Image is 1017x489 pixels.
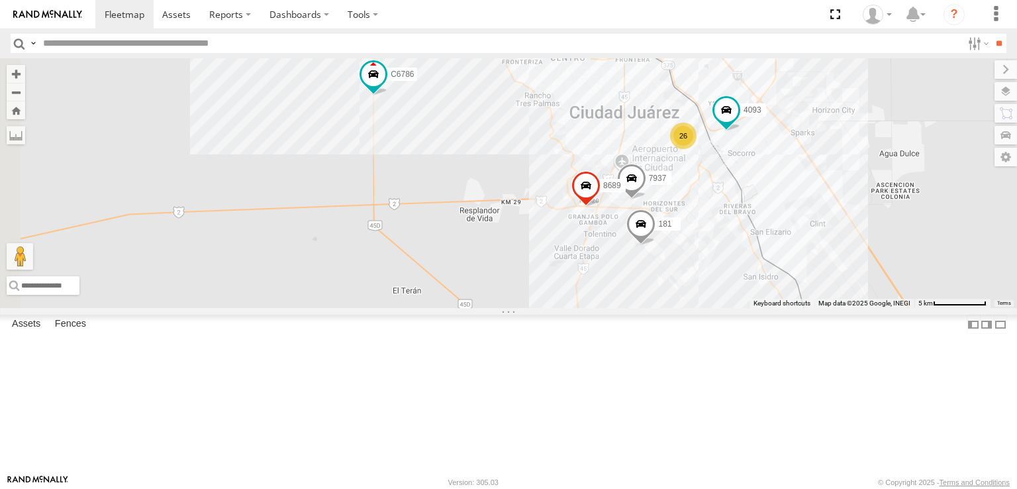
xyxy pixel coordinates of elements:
[7,243,33,270] button: Drag Pegman onto the map to open Street View
[649,173,667,182] span: 7937
[7,101,25,119] button: Zoom Home
[753,299,810,308] button: Keyboard shortcuts
[744,105,761,114] span: 4093
[7,65,25,83] button: Zoom in
[658,219,671,229] span: 181
[670,123,697,149] div: 26
[448,478,499,486] div: Version: 305.03
[967,315,980,334] label: Dock Summary Table to the Left
[940,478,1010,486] a: Terms and Conditions
[914,299,991,308] button: Map Scale: 5 km per 77 pixels
[7,126,25,144] label: Measure
[994,148,1017,166] label: Map Settings
[7,83,25,101] button: Zoom out
[818,299,910,307] span: Map data ©2025 Google, INEGI
[5,315,47,334] label: Assets
[994,315,1007,334] label: Hide Summary Table
[858,5,896,25] div: foxconn f
[918,299,933,307] span: 5 km
[963,34,991,53] label: Search Filter Options
[48,315,93,334] label: Fences
[13,10,82,19] img: rand-logo.svg
[28,34,38,53] label: Search Query
[944,4,965,25] i: ?
[980,315,993,334] label: Dock Summary Table to the Right
[391,69,414,78] span: C6786
[878,478,1010,486] div: © Copyright 2025 -
[603,181,621,190] span: 8689
[7,476,68,489] a: Visit our Website
[997,300,1011,305] a: Terms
